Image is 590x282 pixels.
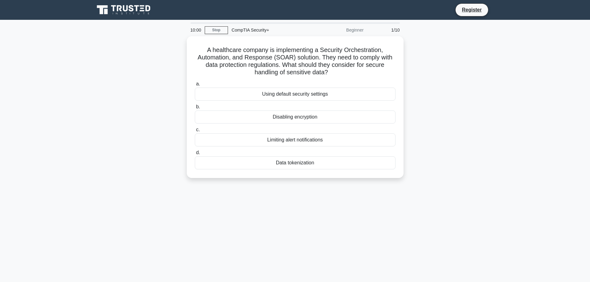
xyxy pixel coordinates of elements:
[228,24,313,36] div: CompTIA Security+
[195,133,396,146] div: Limiting alert notifications
[195,156,396,169] div: Data tokenization
[196,104,200,109] span: b.
[205,26,228,34] a: Stop
[367,24,404,36] div: 1/10
[313,24,367,36] div: Beginner
[196,81,200,86] span: a.
[458,6,485,14] a: Register
[195,111,396,124] div: Disabling encryption
[195,88,396,101] div: Using default security settings
[196,127,200,132] span: c.
[194,46,396,76] h5: A healthcare company is implementing a Security Orchestration, Automation, and Response (SOAR) so...
[196,150,200,155] span: d.
[187,24,205,36] div: 10:00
